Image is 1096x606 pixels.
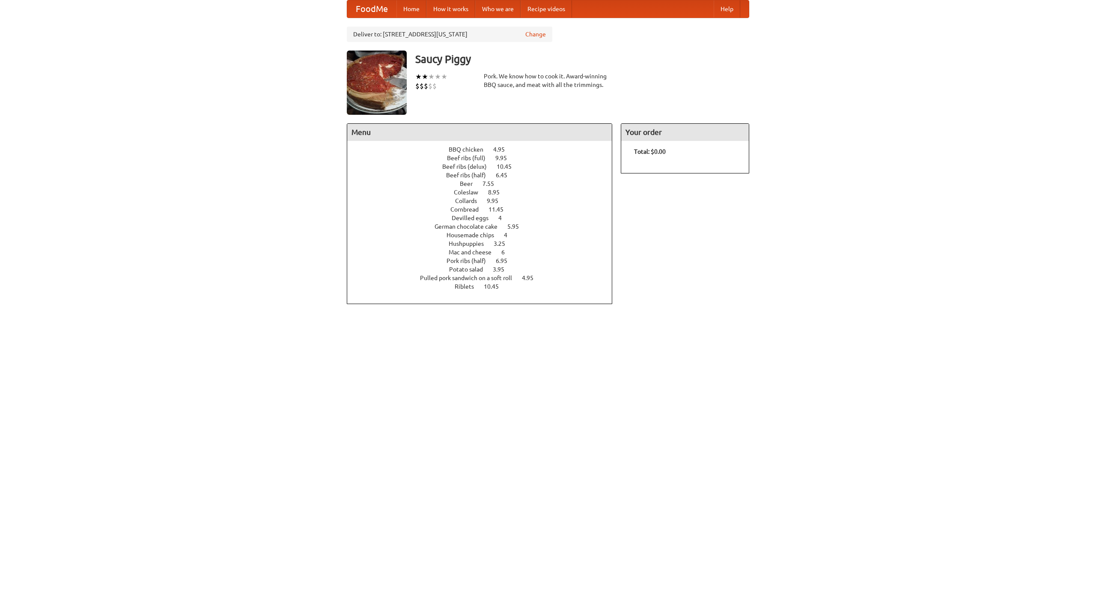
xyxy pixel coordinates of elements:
a: BBQ chicken 4.95 [449,146,521,153]
a: How it works [426,0,475,18]
a: Cornbread 11.45 [450,206,519,213]
span: Pulled pork sandwich on a soft roll [420,275,521,281]
h4: Menu [347,124,612,141]
a: Devilled eggs 4 [452,215,518,221]
span: 3.25 [494,240,514,247]
span: Beef ribs (delux) [442,163,495,170]
a: Beef ribs (half) 6.45 [446,172,523,179]
li: ★ [422,72,428,81]
li: $ [428,81,432,91]
span: 4 [498,215,510,221]
span: German chocolate cake [435,223,506,230]
span: 6 [501,249,513,256]
li: $ [424,81,428,91]
span: Cornbread [450,206,487,213]
span: Devilled eggs [452,215,497,221]
li: ★ [435,72,441,81]
li: $ [432,81,437,91]
a: Coleslaw 8.95 [454,189,515,196]
span: Beer [460,180,481,187]
span: 9.95 [495,155,515,161]
li: $ [420,81,424,91]
span: Beef ribs (half) [446,172,494,179]
span: Mac and cheese [449,249,500,256]
a: Pork ribs (half) 6.95 [447,257,523,264]
b: Total: $0.00 [634,148,666,155]
div: Pork. We know how to cook it. Award-winning BBQ sauce, and meat with all the trimmings. [484,72,612,89]
span: Riblets [455,283,482,290]
li: ★ [441,72,447,81]
h3: Saucy Piggy [415,51,749,68]
a: Beef ribs (delux) 10.45 [442,163,527,170]
div: Deliver to: [STREET_ADDRESS][US_STATE] [347,27,552,42]
span: Beef ribs (full) [447,155,494,161]
span: 6.95 [496,257,516,264]
a: Pulled pork sandwich on a soft roll 4.95 [420,275,549,281]
a: Who we are [475,0,521,18]
span: 10.45 [484,283,507,290]
a: Home [396,0,426,18]
span: Potato salad [449,266,491,273]
span: 4 [504,232,516,239]
span: BBQ chicken [449,146,492,153]
a: Riblets 10.45 [455,283,515,290]
a: German chocolate cake 5.95 [435,223,535,230]
span: Coleslaw [454,189,487,196]
span: 4.95 [522,275,542,281]
a: Recipe videos [521,0,572,18]
span: 11.45 [488,206,512,213]
img: angular.jpg [347,51,407,115]
span: 7.55 [482,180,503,187]
h4: Your order [621,124,749,141]
a: Potato salad 3.95 [449,266,520,273]
span: Housemade chips [447,232,503,239]
a: Hushpuppies 3.25 [449,240,521,247]
span: 5.95 [507,223,527,230]
span: 9.95 [487,197,507,204]
a: Housemade chips 4 [447,232,523,239]
a: Beer 7.55 [460,180,510,187]
span: Collards [455,197,485,204]
a: Help [714,0,740,18]
span: 10.45 [497,163,520,170]
a: Beef ribs (full) 9.95 [447,155,523,161]
span: 6.45 [496,172,516,179]
a: Mac and cheese 6 [449,249,521,256]
span: 8.95 [488,189,508,196]
li: $ [415,81,420,91]
li: ★ [428,72,435,81]
a: Change [525,30,546,39]
span: Hushpuppies [449,240,492,247]
a: FoodMe [347,0,396,18]
li: ★ [415,72,422,81]
a: Collards 9.95 [455,197,514,204]
span: 3.95 [493,266,513,273]
span: Pork ribs (half) [447,257,494,264]
span: 4.95 [493,146,513,153]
